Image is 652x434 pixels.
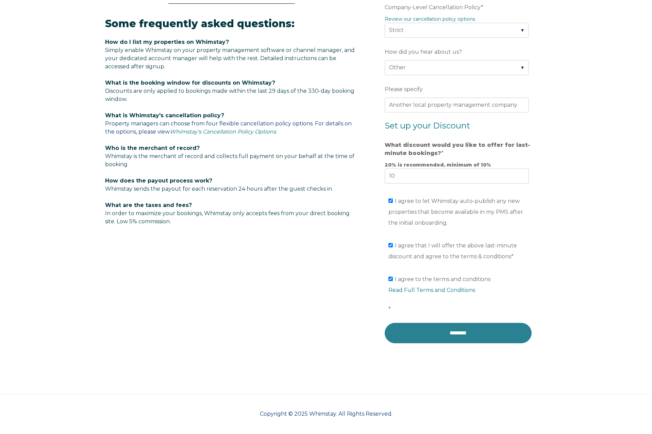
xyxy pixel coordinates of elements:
[388,198,523,226] span: I agree to let Whimstay auto-publish any new properties that become available in my PMS after the...
[385,121,470,131] span: Set up your Discount
[105,186,333,192] span: Whimstay sends the payout for each reservation 24 hours after the guest checks in.
[105,80,275,86] span: What is the booking window for discounts on Whimstay?
[105,47,355,70] span: Simply enable Whimstay on your property management software or channel manager, and your dedicate...
[105,202,350,225] span: In order to maximize your bookings, Whimstay only accepts fees from your direct booking site. Low...
[105,39,229,45] span: How do I list my properties on Whimstay?
[388,243,393,247] input: I agree that I will offer the above last-minute discount and agree to the terms & conditions*
[170,128,276,135] a: Whimstay's Cancellation Policy Options
[388,198,393,203] input: I agree to let Whimstay auto-publish any new properties that become available in my PMS after the...
[385,16,475,22] a: Review our cancellation policy options
[105,88,354,102] span: Discounts are only applied to bookings made within the last 29 days of the 330-day booking window.
[385,47,462,57] span: How did you hear about us?
[105,17,295,30] span: Some frequently asked questions:
[105,153,354,168] span: Whimstay is the merchant of record and collects full payment on your behalf at the time of booking.
[385,142,530,156] strong: What discount would you like to offer for last-minute bookings?
[105,177,212,184] span: How does the payout process work?
[105,145,200,151] span: Who is the merchant of record?
[105,111,358,136] p: Property managers can choose from four flexible cancellation policy options. For details on the o...
[388,276,533,312] span: I agree to the terms and conditions
[388,242,517,260] span: I agree that I will offer the above last-minute discount and agree to the terms & conditions
[385,84,423,94] span: Please specify
[385,2,481,13] span: Company-Level Cancellation Policy
[388,287,475,293] a: Read Full Terms and Conditions
[385,162,491,168] strong: 20% is recommended, minimum of 10%
[105,112,224,119] span: What is Whimstay's cancellation policy?
[105,202,192,208] span: What are the taxes and fees?
[388,277,393,281] input: I agree to the terms and conditionsRead Full Terms and Conditions*
[105,410,547,418] p: Copyright © 2025 Whimstay. All Rights Reserved.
